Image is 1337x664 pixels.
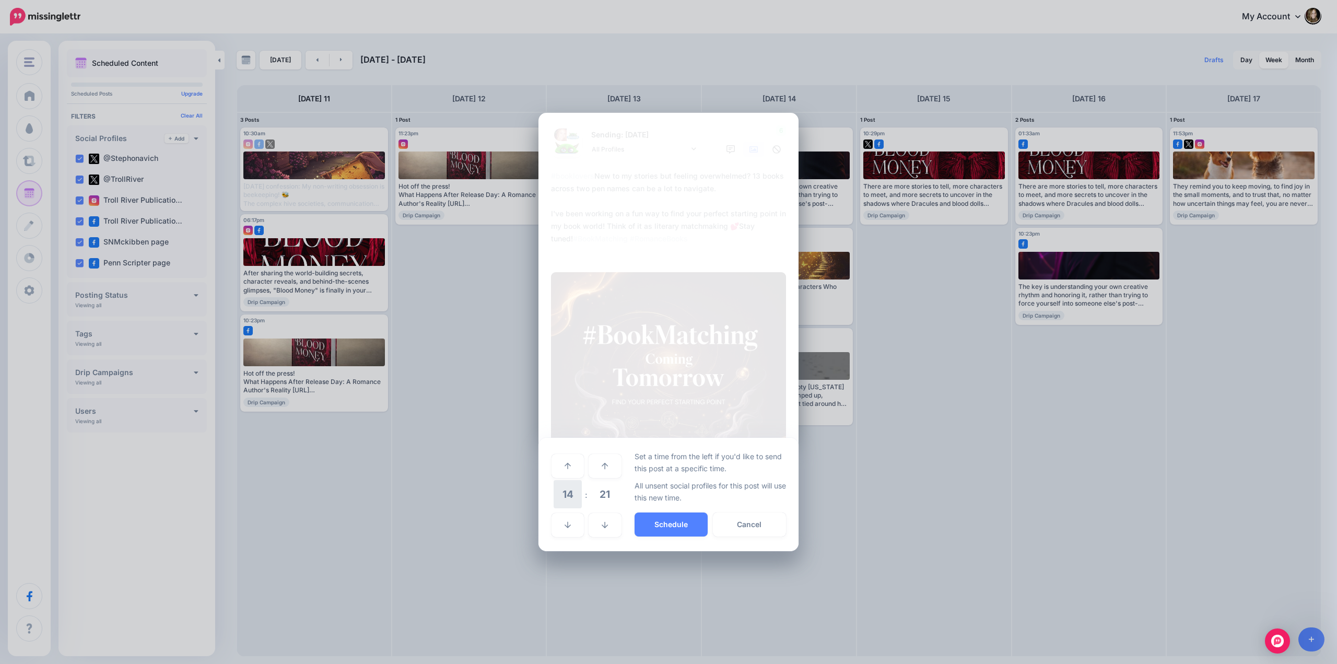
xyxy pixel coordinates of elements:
[552,513,584,537] a: Decrement Hour
[1265,628,1290,654] div: Open Intercom Messenger
[584,480,588,509] td: :
[554,129,567,141] img: HRzsaPVm-3629.jpeg
[587,142,701,157] a: All Profiles
[592,144,689,155] span: All Profiles
[635,480,787,504] p: All unsent social profiles for this post will use this new time.
[567,129,579,141] img: 15741097_1379536512076986_2282019521477070531_n-bsa45826.png
[776,125,786,136] span: 6
[551,272,786,507] img: M17LCGH4UNDMGZAI8T064MOG83TAL896.png
[635,450,787,474] p: Set a time from the left if you'd like to send this post at a specific time.
[554,141,579,166] img: 23668510_545315325860937_6691514972213608448_n-bsa126768.jpg
[554,480,582,508] span: Pick Hour
[591,480,619,508] span: Pick Minute
[587,129,701,141] p: Sending: [DATE]
[589,454,621,478] a: Increment Minute
[635,512,708,537] button: Schedule
[713,512,786,537] button: Cancel
[589,513,621,537] a: Decrement Minute
[552,454,584,478] a: Increment Hour
[551,170,791,245] div: New to my stories but feeling overwhelmed? 13 books across two pen names can be a lot to navigate...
